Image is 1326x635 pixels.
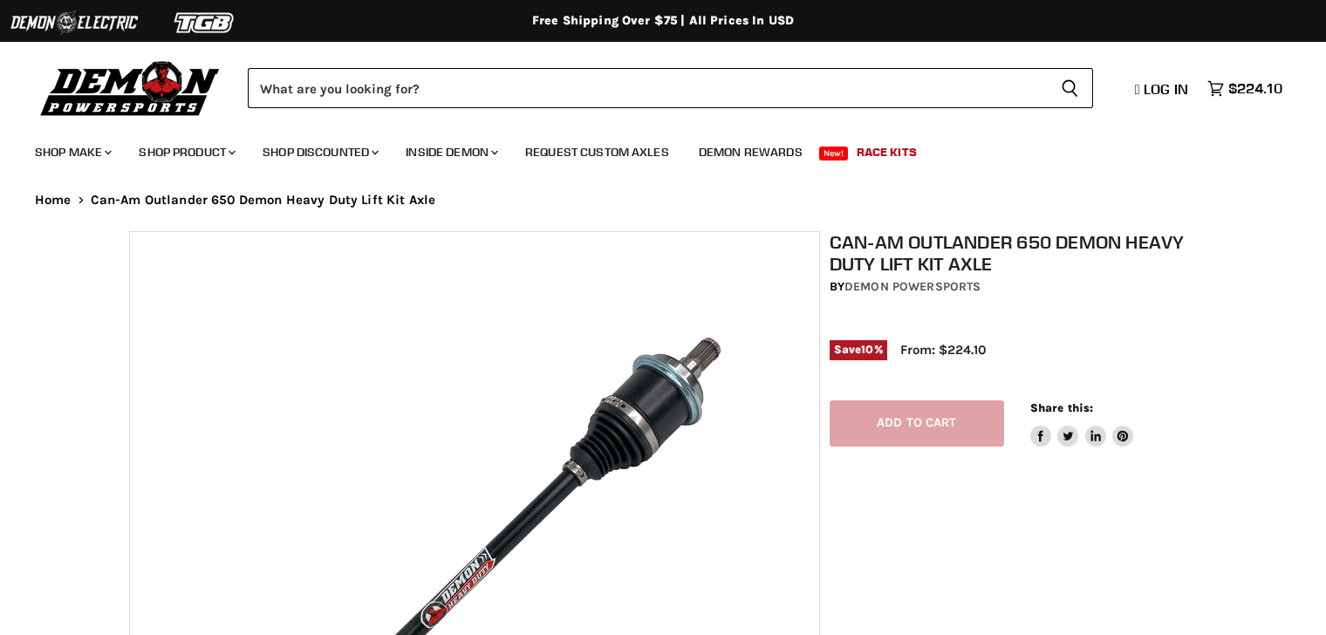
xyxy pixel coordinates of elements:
[830,231,1206,275] h1: Can-Am Outlander 650 Demon Heavy Duty Lift Kit Axle
[830,340,887,359] span: Save %
[900,342,986,358] span: From: $224.10
[91,193,436,208] span: Can-Am Outlander 650 Demon Heavy Duty Lift Kit Axle
[140,6,270,39] img: TGB Logo 2
[861,343,873,356] span: 10
[1199,76,1291,101] a: $224.10
[1030,401,1093,414] span: Share this:
[248,68,1093,108] form: Product
[393,134,509,170] a: Inside Demon
[1127,81,1199,97] a: Log in
[512,134,682,170] a: Request Custom Axles
[1228,80,1282,97] span: $224.10
[249,134,389,170] a: Shop Discounted
[844,134,930,170] a: Race Kits
[248,68,1047,108] input: Search
[22,127,1278,170] ul: Main menu
[819,147,849,160] span: New!
[830,277,1206,297] div: by
[9,6,140,39] img: Demon Electric Logo 2
[686,134,816,170] a: Demon Rewards
[844,279,981,294] a: Demon Powersports
[22,134,122,170] a: Shop Make
[35,57,226,119] img: Demon Powersports
[1030,400,1134,447] aside: Share this:
[1144,80,1188,98] span: Log in
[1047,68,1093,108] button: Search
[126,134,246,170] a: Shop Product
[35,193,72,208] a: Home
